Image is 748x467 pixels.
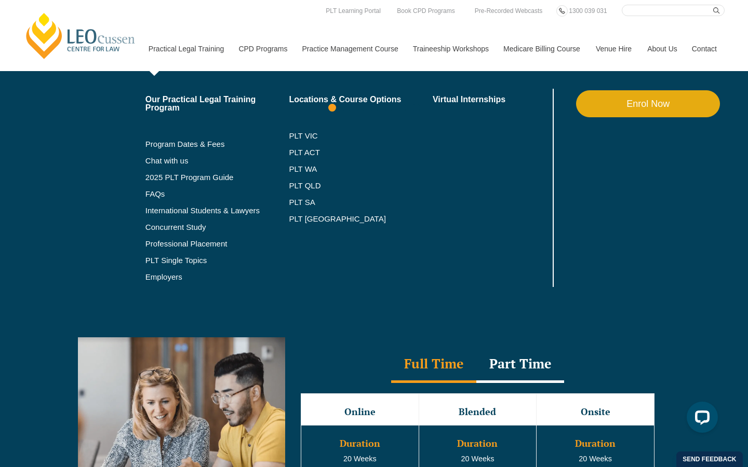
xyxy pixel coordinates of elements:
[328,104,336,112] span: Go to slide 1
[145,157,289,165] a: Chat with us
[145,140,289,148] a: Program Dates & Fees
[405,26,496,71] a: Traineeship Workshops
[289,182,433,190] a: PLT QLD
[412,104,420,112] span: Go to slide 7
[231,26,294,71] a: CPD Programs
[145,95,289,112] a: Our Practical Legal Training Program
[141,26,231,71] a: Practical Legal Training
[343,455,377,463] span: 20 Weeks
[302,407,418,417] h3: Online
[145,173,263,182] a: 2025 PLT Program Guide
[370,104,378,112] span: Go to slide 4
[145,256,289,265] a: PLT Single Topics
[384,104,392,112] span: Go to slide 5
[289,148,433,157] a: PLT ACT
[639,26,684,71] a: About Us
[684,26,725,71] a: Contact
[145,273,289,281] a: Employers
[295,26,405,71] a: Practice Management Course
[145,240,289,248] a: Professional Placement
[391,347,476,383] div: Full Time
[340,437,380,449] span: Duration
[289,198,433,207] a: PLT SA
[289,165,407,173] a: PLT WA
[538,438,653,449] h3: Duration
[678,397,722,441] iframe: LiveChat chat widget
[289,132,433,140] a: PLT VIC
[433,95,551,104] a: Virtual Internships
[538,407,653,417] h3: Onsite
[588,26,639,71] a: Venue Hire
[496,26,588,71] a: Medicare Billing Course
[566,5,609,17] a: 1300 039 031
[342,104,350,112] span: Go to slide 2
[576,90,720,117] a: Enrol Now
[145,207,289,215] a: International Students & Lawyers
[420,438,536,449] h3: Duration
[289,215,433,223] a: PLT [GEOGRAPHIC_DATA]
[569,7,607,15] span: 1300 039 031
[420,407,536,417] h3: Blended
[289,95,433,104] a: Locations & Course Options
[476,347,564,383] div: Part Time
[23,11,138,60] a: [PERSON_NAME] Centre for Law
[394,5,457,17] a: Book CPD Programs
[398,104,406,112] span: Go to slide 6
[356,104,364,112] span: Go to slide 3
[323,5,383,17] a: PLT Learning Portal
[145,223,289,231] a: Concurrent Study
[145,190,289,198] a: FAQs
[472,5,545,17] a: Pre-Recorded Webcasts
